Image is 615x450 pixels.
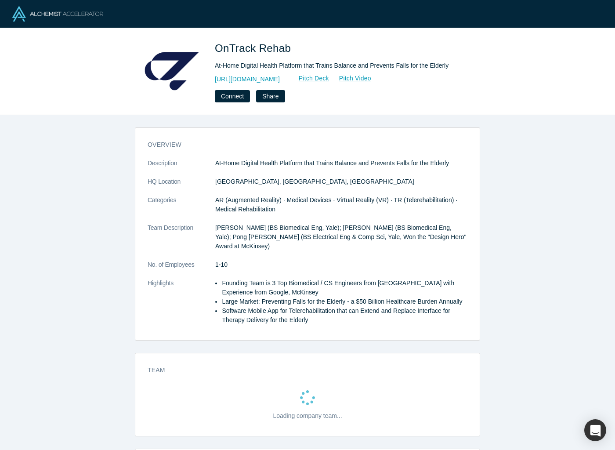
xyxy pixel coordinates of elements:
div: At-Home Digital Health Platform that Trains Balance and Prevents Falls for the Elderly [215,61,461,70]
span: OnTrack Rehab [215,42,294,54]
p: [PERSON_NAME] (BS Biomedical Eng, Yale); [PERSON_NAME] (BS Biomedical Eng, Yale); Pong [PERSON_NA... [215,223,467,251]
dt: Categories [148,196,215,223]
button: Connect [215,90,250,102]
dd: [GEOGRAPHIC_DATA], [GEOGRAPHIC_DATA], [GEOGRAPHIC_DATA] [215,177,467,186]
dt: Team Description [148,223,215,260]
li: Software Mobile App for Telerehabilitation that can Extend and Replace Interface for Therapy Deli... [222,306,467,325]
dt: Description [148,159,215,177]
img: OnTrack Rehab's Logo [141,40,203,102]
li: Founding Team is 3 Top Biomedical / CS Engineers from [GEOGRAPHIC_DATA] with Experience from Goog... [222,279,467,297]
h3: overview [148,140,455,149]
span: AR (Augmented Reality) · Medical Devices · Virtual Reality (VR) · TR (Telerehabilitation) · Medic... [215,196,457,213]
a: Pitch Video [329,73,372,83]
dt: No. of Employees [148,260,215,279]
a: Pitch Deck [289,73,329,83]
a: [URL][DOMAIN_NAME] [215,75,280,84]
dd: 1-10 [215,260,467,269]
li: Large Market: Preventing Falls for the Elderly - a $50 Billion Healthcare Burden Annually [222,297,467,306]
button: Share [256,90,285,102]
p: At-Home Digital Health Platform that Trains Balance and Prevents Falls for the Elderly [215,159,467,168]
dt: Highlights [148,279,215,334]
p: Loading company team... [273,411,342,421]
img: Alchemist Logo [12,6,103,22]
h3: Team [148,366,455,375]
dt: HQ Location [148,177,215,196]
